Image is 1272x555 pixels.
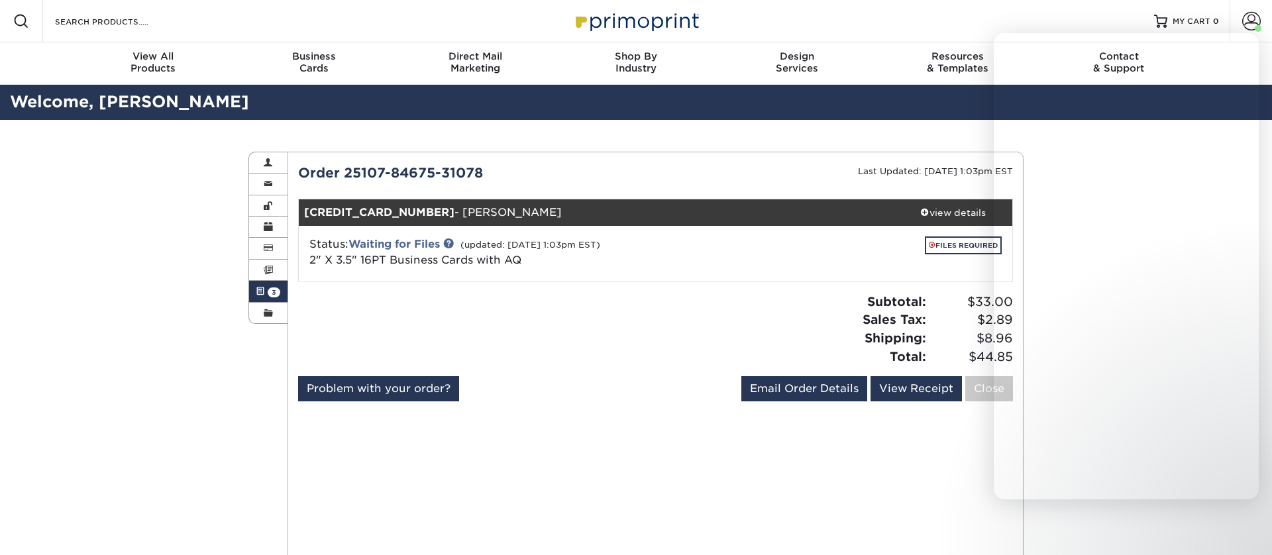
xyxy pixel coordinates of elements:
a: 2" X 3.5" 16PT Business Cards with AQ [309,254,521,266]
span: Shop By [556,50,717,62]
a: Problem with your order? [298,376,459,401]
a: FILES REQUIRED [925,236,1002,254]
small: Last Updated: [DATE] 1:03pm EST [858,166,1013,176]
div: - [PERSON_NAME] [299,199,894,226]
div: Status: [299,236,774,268]
a: BusinessCards [234,42,395,85]
span: View All [73,50,234,62]
span: $33.00 [930,293,1013,311]
a: Email Order Details [741,376,867,401]
a: Resources& Templates [877,42,1038,85]
div: Services [716,50,877,74]
strong: Subtotal: [867,294,926,309]
small: (updated: [DATE] 1:03pm EST) [460,240,600,250]
a: Shop ByIndustry [556,42,717,85]
a: view details [893,199,1012,226]
span: Resources [877,50,1038,62]
strong: [CREDIT_CARD_NUMBER] [304,206,454,219]
a: DesignServices [716,42,877,85]
img: Primoprint [570,7,702,35]
a: Close [965,376,1013,401]
span: MY CART [1173,16,1210,27]
span: 3 [268,287,280,297]
span: 0 [1213,17,1219,26]
span: $2.89 [930,311,1013,329]
strong: Shipping: [865,330,926,345]
a: Waiting for Files [348,238,440,250]
span: $8.96 [930,329,1013,348]
a: View AllProducts [73,42,234,85]
input: SEARCH PRODUCTS..... [54,13,183,29]
span: Business [234,50,395,62]
iframe: Intercom live chat [994,33,1259,499]
div: & Templates [877,50,1038,74]
strong: Total: [890,349,926,364]
strong: Sales Tax: [863,312,926,327]
div: Cards [234,50,395,74]
span: Direct Mail [395,50,556,62]
div: Order 25107-84675-31078 [288,163,656,183]
div: Industry [556,50,717,74]
a: Direct MailMarketing [395,42,556,85]
div: Marketing [395,50,556,74]
span: $44.85 [930,348,1013,366]
a: 3 [249,281,288,302]
div: Products [73,50,234,74]
iframe: Intercom live chat [1227,510,1259,542]
a: View Receipt [871,376,962,401]
div: view details [893,206,1012,219]
span: Design [716,50,877,62]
